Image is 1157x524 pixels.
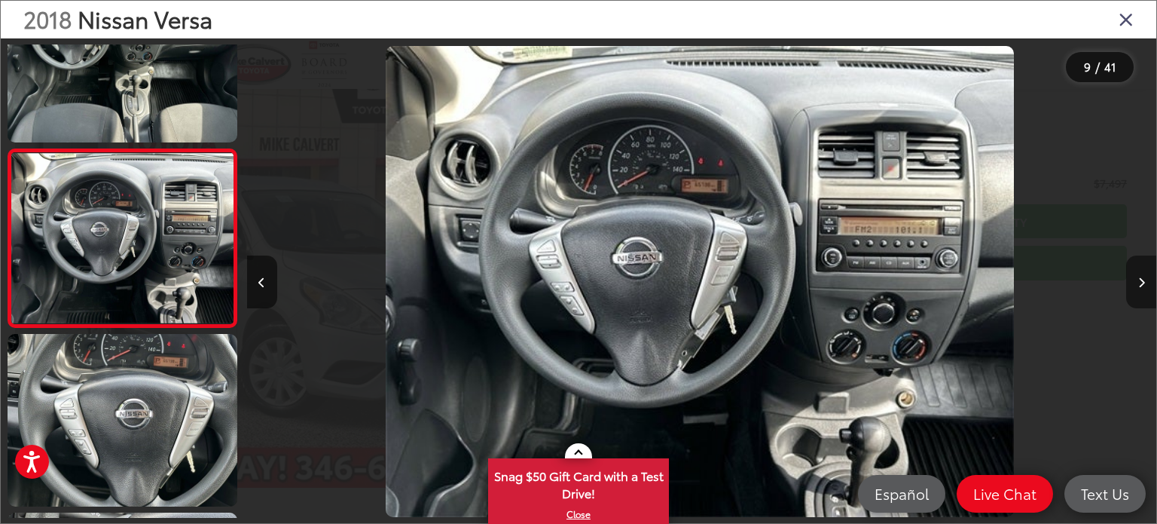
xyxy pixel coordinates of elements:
i: Close gallery [1119,9,1134,29]
span: 9 [1084,58,1091,75]
span: Snag $50 Gift Card with a Test Drive! [490,460,667,506]
a: Live Chat [957,475,1053,513]
span: Español [867,484,936,503]
span: Live Chat [966,484,1044,503]
button: Next image [1126,256,1156,308]
div: 2018 Nissan Versa 1.6 S Plus 8 [245,46,1154,518]
button: Previous image [247,256,277,308]
img: 2018 Nissan Versa 1.6 S Plus [386,46,1014,518]
img: 2018 Nissan Versa 1.6 S Plus [9,153,236,323]
span: 2018 [23,2,72,35]
span: Nissan Versa [78,2,212,35]
a: Text Us [1064,475,1146,513]
img: 2018 Nissan Versa 1.6 S Plus [5,332,240,508]
span: 41 [1104,58,1116,75]
span: Text Us [1073,484,1137,503]
a: Español [858,475,945,513]
span: / [1094,62,1101,72]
